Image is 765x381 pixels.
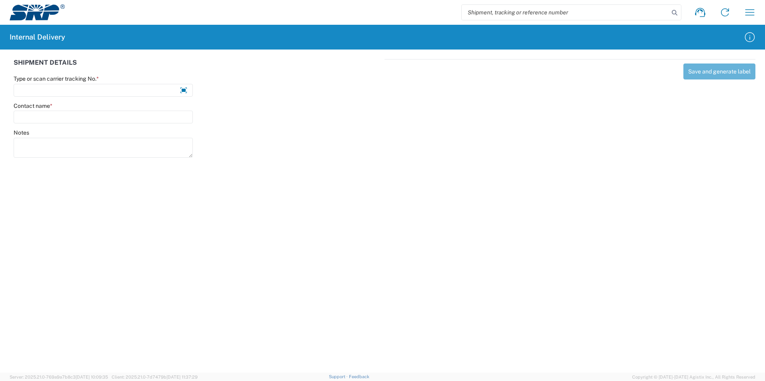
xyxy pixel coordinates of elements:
div: SHIPMENT DETAILS [14,59,380,75]
img: srp [10,4,65,20]
label: Contact name [14,102,52,109]
label: Type or scan carrier tracking No. [14,75,99,82]
span: [DATE] 11:37:29 [166,375,198,379]
span: Server: 2025.21.0-769a9a7b8c3 [10,375,108,379]
span: Copyright © [DATE]-[DATE] Agistix Inc., All Rights Reserved [632,373,755,381]
input: Shipment, tracking or reference number [462,5,669,20]
span: [DATE] 10:09:35 [76,375,108,379]
a: Support [329,374,349,379]
span: Client: 2025.21.0-7d7479b [112,375,198,379]
a: Feedback [349,374,369,379]
label: Notes [14,129,29,136]
h2: Internal Delivery [10,32,65,42]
